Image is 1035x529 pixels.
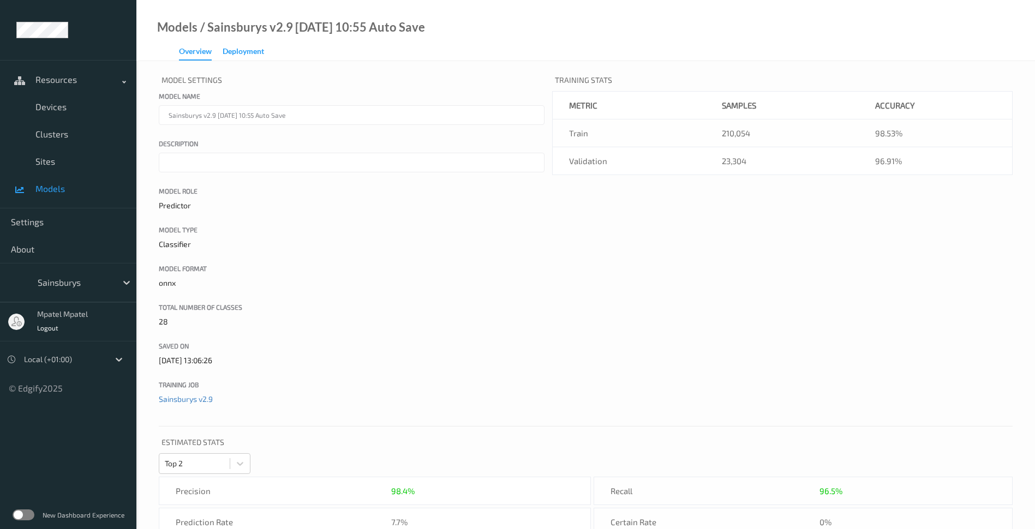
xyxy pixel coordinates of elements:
[159,91,545,101] label: Model name
[705,92,859,119] th: Samples
[819,485,842,496] div: 96.5%
[159,355,545,366] p: [DATE] 13:06:26
[159,477,375,504] div: Precision
[223,44,275,59] a: Deployment
[159,341,545,351] label: Saved On
[159,434,1013,453] p: Estimated Stats
[859,92,1012,119] th: Accuracy
[223,46,264,59] div: Deployment
[859,119,1012,147] td: 98.53%
[552,147,705,175] td: Validation
[159,302,545,312] label: Total number of classes
[159,200,545,211] p: Predictor
[552,119,705,147] td: Train
[157,22,198,33] a: Models
[552,72,1013,91] p: Training Stats
[859,147,1012,175] td: 96.91%
[552,92,705,119] th: metric
[159,186,545,196] label: Model Role
[705,147,859,175] td: 23,304
[594,477,803,504] div: Recall
[179,44,223,61] a: Overview
[198,22,425,33] div: / Sainsburys v2.9 [DATE] 10:55 Auto Save
[159,316,545,327] p: 28
[159,278,545,288] p: onnx
[391,485,415,496] div: 98.4%
[159,263,545,273] label: Model Format
[705,119,859,147] td: 210,054
[159,239,545,250] p: Classifier
[179,46,212,61] div: Overview
[159,225,545,235] label: Model Type
[159,394,213,404] a: Sainsburys v2.9
[159,380,545,389] label: Training Job
[159,139,545,148] label: Description
[159,72,545,91] p: Model Settings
